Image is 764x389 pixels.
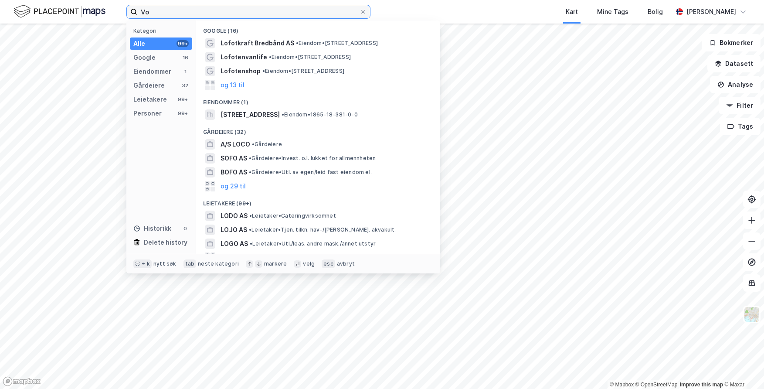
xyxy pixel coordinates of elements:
span: A/S LOCO [221,139,250,150]
button: Analyse [710,76,761,93]
div: 99+ [177,96,189,103]
div: neste kategori [198,260,239,267]
span: SOFO AS [221,153,247,164]
button: Tags [720,118,761,135]
div: nytt søk [153,260,177,267]
div: Historikk [133,223,171,234]
div: Alle [133,38,145,49]
div: Kontrollprogram for chat [720,347,764,389]
div: Eiendommer [133,66,171,77]
img: logo.f888ab2527a4732fd821a326f86c7f29.svg [14,4,105,19]
iframe: Chat Widget [720,347,764,389]
span: LOGO AS [221,239,248,249]
button: og 96 til [221,253,246,263]
span: Leietaker • Cateringvirksomhet [249,212,336,219]
div: Eiendommer (1) [196,92,440,108]
span: Eiendom • [STREET_ADDRESS] [262,68,344,75]
span: • [282,111,284,118]
div: Bolig [648,7,663,17]
div: tab [183,259,197,268]
div: Kategori [133,27,192,34]
div: 99+ [177,40,189,47]
span: Leietaker • Tjen. tilkn. hav-/[PERSON_NAME]. akvakult. [249,226,396,233]
button: Datasett [707,55,761,72]
span: • [249,226,251,233]
span: [STREET_ADDRESS] [221,109,280,120]
a: Improve this map [680,382,723,388]
div: Leietakere [133,94,167,105]
div: Gårdeiere [133,80,165,91]
span: • [249,212,252,219]
div: [PERSON_NAME] [686,7,736,17]
div: Google (16) [196,20,440,36]
a: OpenStreetMap [635,382,678,388]
button: og 29 til [221,181,246,191]
button: Bokmerker [702,34,761,51]
div: 16 [182,54,189,61]
a: Mapbox [610,382,634,388]
img: Z [744,306,760,323]
span: Gårdeiere [252,141,282,148]
span: • [249,169,251,175]
div: Mine Tags [597,7,628,17]
span: • [269,54,272,60]
span: • [252,141,255,147]
input: Søk på adresse, matrikkel, gårdeiere, leietakere eller personer [137,5,360,18]
span: Gårdeiere • Utl. av egen/leid fast eiendom el. [249,169,372,176]
span: • [249,155,251,161]
span: • [296,40,299,46]
div: Google [133,52,156,63]
div: 0 [182,225,189,232]
span: BOFO AS [221,167,247,177]
div: 99+ [177,110,189,117]
span: LODO AS [221,211,248,221]
button: og 13 til [221,80,244,90]
div: markere [264,260,287,267]
span: Eiendom • 1865-18-381-0-0 [282,111,358,118]
span: Eiendom • [STREET_ADDRESS] [269,54,351,61]
button: Filter [719,97,761,114]
div: ⌘ + k [133,259,152,268]
span: Gårdeiere • Invest. o.l. lukket for allmennheten [249,155,376,162]
span: Lofotkraft Bredbånd AS [221,38,294,48]
div: 32 [182,82,189,89]
div: Personer [133,108,162,119]
span: Eiendom • [STREET_ADDRESS] [296,40,378,47]
span: Leietaker • Utl./leas. andre mask./annet utstyr [250,240,376,247]
span: • [250,240,252,247]
span: Lofotenvanlife [221,52,267,62]
div: Kart [566,7,578,17]
div: esc [322,259,335,268]
div: 1 [182,68,189,75]
span: • [262,68,265,74]
span: LOJO AS [221,225,247,235]
div: avbryt [337,260,355,267]
div: Leietakere (99+) [196,193,440,209]
div: Gårdeiere (32) [196,122,440,137]
span: Lofotenshop [221,66,261,76]
div: velg [303,260,315,267]
a: Mapbox homepage [3,376,41,386]
div: Delete history [144,237,187,248]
